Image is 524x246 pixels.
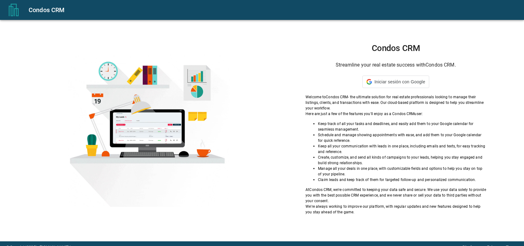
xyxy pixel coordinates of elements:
p: Claim leads and keep track of them for targeted follow-up and personalized communication. [318,177,486,183]
div: Condos CRM [29,5,517,15]
p: Keep all your communication with leads in one place, including emails and texts, for easy trackin... [318,143,486,155]
p: Schedule and manage showing appointments with ease, and add them to your Google calendar for quic... [318,132,486,143]
p: Manage all your deals in one place, with customizable fields and options to help you stay on top ... [318,166,486,177]
p: We're always working to improve our platform, with regular updates and new features designed to h... [306,204,486,215]
h6: Streamline your real estate success with Condos CRM . [306,61,486,69]
div: Iniciar sesión con Google [362,76,429,88]
p: Here are just a few of the features you'll enjoy as a Condos CRM user: [306,111,486,117]
span: Iniciar sesión con Google [375,79,425,84]
p: Welcome to Condos CRM - the ultimate solution for real estate professionals looking to manage the... [306,94,486,111]
h1: Condos CRM [306,43,486,53]
p: At Condos CRM , we're committed to keeping your data safe and secure. We use your data solely to ... [306,187,486,204]
p: Create, customize, and send all kinds of campaigns to your leads, helping you stay engaged and bu... [318,155,486,166]
p: Keep track of all your tasks and deadlines, and easily add them to your Google calendar for seaml... [318,121,486,132]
